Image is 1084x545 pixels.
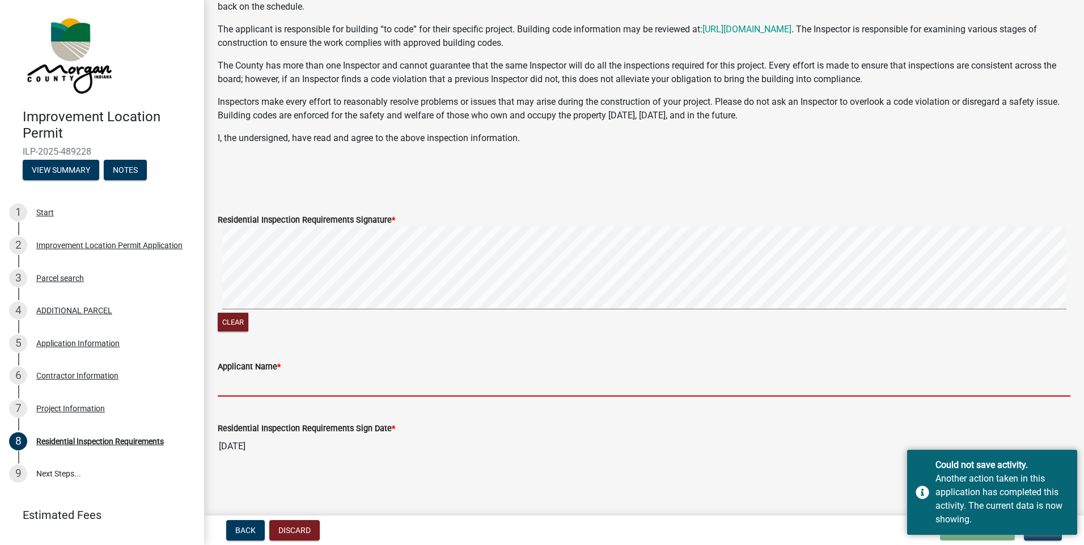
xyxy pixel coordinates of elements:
div: Another action taken in this application has completed this activity. The current data is now sho... [935,472,1069,526]
div: Parcel search [36,274,84,282]
button: Back [226,520,265,540]
wm-modal-confirm: Summary [23,166,99,175]
div: Residential Inspection Requirements [36,437,164,445]
img: Morgan County, Indiana [23,12,114,97]
label: Residential Inspection Requirements Signature [218,216,395,224]
span: ILP-2025-489228 [23,146,181,157]
div: ADDITIONAL PARCEL [36,306,112,314]
div: 5 [9,334,27,352]
div: 2 [9,236,27,254]
div: 4 [9,301,27,320]
div: 7 [9,399,27,418]
label: Residential Inspection Requirements Sign Date [218,425,395,433]
div: Project Information [36,405,105,412]
wm-modal-confirm: Notes [104,166,147,175]
a: Estimated Fees [9,504,186,526]
div: 1 [9,203,27,222]
p: The County has more than one Inspector and cannot guarantee that the same Inspector will do all t... [218,59,1070,86]
h4: Improvement Location Permit [23,109,195,142]
p: Inspectors make every effort to reasonably resolve problems or issues that may arise during the c... [218,95,1070,122]
div: Contractor Information [36,372,118,380]
button: Clear [218,313,248,331]
div: 3 [9,269,27,287]
button: View Summary [23,160,99,180]
div: Could not save activity. [935,458,1069,472]
div: 8 [9,432,27,450]
div: Improvement Location Permit Application [36,241,183,249]
div: 6 [9,367,27,385]
p: I, the undersigned, have read and agree to the above inspection information. [218,131,1070,145]
p: The applicant is responsible for building “to code” for their specific project. Building code inf... [218,23,1070,50]
div: Application Information [36,339,120,347]
div: Start [36,208,54,216]
div: 9 [9,465,27,483]
span: Back [235,526,256,535]
button: Notes [104,160,147,180]
button: Discard [269,520,320,540]
a: [URL][DOMAIN_NAME] [702,24,791,35]
label: Applicant Name [218,363,281,371]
